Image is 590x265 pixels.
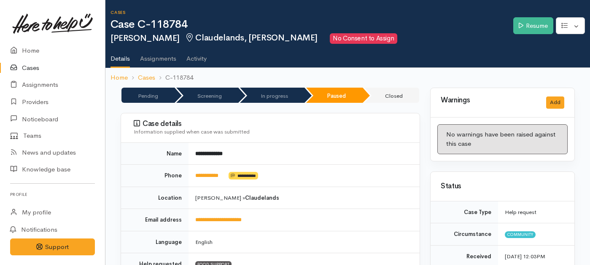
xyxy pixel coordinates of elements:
[121,88,175,103] li: Pending
[110,33,513,44] h2: [PERSON_NAME]
[186,44,207,67] a: Activity
[441,182,564,190] h3: Status
[546,96,564,109] button: Add
[437,124,568,154] div: No warnings have been raised against this case
[155,73,193,83] li: C-118784
[138,73,155,83] a: Cases
[121,165,189,187] td: Phone
[498,201,574,223] td: Help request
[245,194,279,201] b: Claudelands
[240,88,304,103] li: In progress
[505,231,536,238] span: Community
[110,19,513,31] h1: Case C-118784
[185,32,318,43] span: Claudelands, [PERSON_NAME]
[121,209,189,231] td: Email address
[431,223,498,246] td: Circumstance
[134,120,409,128] h3: Case details
[110,73,128,83] a: Home
[10,238,95,256] button: Support
[105,68,590,88] nav: breadcrumb
[121,231,189,253] td: Language
[110,44,130,68] a: Details
[189,231,420,253] td: English
[121,187,189,209] td: Location
[513,17,553,35] a: Resume
[306,88,362,103] li: Paused
[10,189,95,200] h6: Profile
[330,33,397,44] span: No Consent to Assign
[176,88,238,103] li: Screening
[431,201,498,223] td: Case Type
[134,128,409,136] div: Information supplied when case was submitted
[140,44,176,67] a: Assignments
[364,88,419,103] li: Closed
[110,10,513,15] h6: Cases
[195,194,279,201] span: [PERSON_NAME] »
[121,143,189,165] td: Name
[441,96,536,104] h3: Warnings
[505,253,545,260] time: [DATE] 12:03PM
